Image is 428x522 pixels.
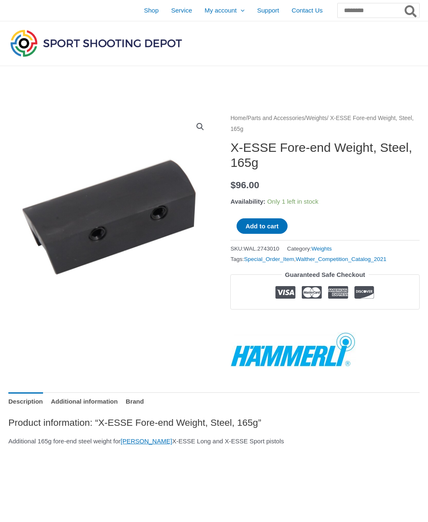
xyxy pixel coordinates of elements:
img: X-ESSE Fore-end Weight [8,113,214,319]
button: Search [403,3,419,18]
span: Only 1 left in stock [267,198,318,205]
p: Additional 165g fore-end steel weight for X-ESSE Long and X-ESSE Sport pistols [8,435,420,447]
button: Add to cart [237,218,287,234]
a: [PERSON_NAME] [121,438,172,445]
span: SKU: [230,243,279,254]
legend: Guaranteed Safe Checkout [282,269,369,281]
bdi: 96.00 [230,180,259,190]
iframe: Customer reviews powered by Trustpilot [230,316,420,326]
a: Home [230,115,246,121]
a: Weights [311,246,332,252]
span: Tags: , [230,254,386,264]
h1: X-ESSE Fore-end Weight, Steel, 165g [230,140,420,170]
nav: Breadcrumb [230,113,420,134]
img: Sport Shooting Depot [8,28,184,59]
a: Parts and Accessories [247,115,305,121]
a: Description [8,392,43,410]
a: Additional information [51,392,118,410]
span: WAL.2743010 [244,246,279,252]
h2: Product information: “X-ESSE Fore-end Weight, Steel, 165g” [8,417,420,429]
a: Hämmerli [230,332,356,367]
span: Availability: [230,198,265,205]
a: Brand [126,392,144,410]
span: Category: [287,243,332,254]
a: Weights [306,115,327,121]
a: Walther_Competition_Catalog_2021 [296,256,386,262]
a: Special_Order_Item [244,256,294,262]
a: View full-screen image gallery [193,119,208,134]
span: $ [230,180,236,190]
